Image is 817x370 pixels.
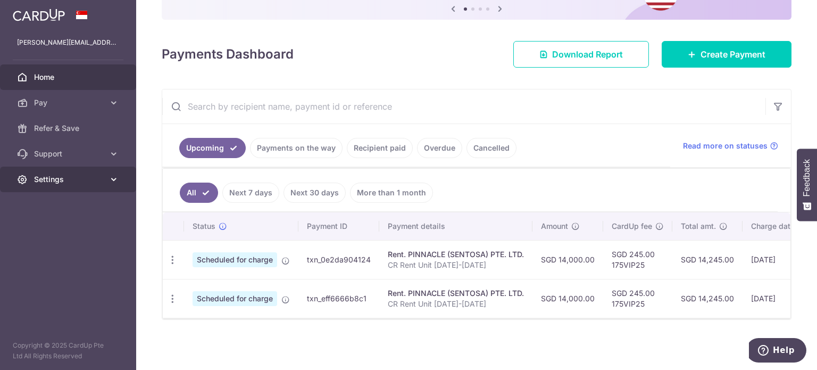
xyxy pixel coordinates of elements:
span: Settings [34,174,104,185]
td: txn_0e2da904124 [298,240,379,279]
a: Download Report [513,41,649,68]
a: Next 7 days [222,183,279,203]
div: Rent. PINNACLE (SENTOSA) PTE. LTD. [388,288,524,299]
span: Scheduled for charge [193,252,277,267]
p: [PERSON_NAME][EMAIL_ADDRESS][PERSON_NAME][DOMAIN_NAME] [17,37,119,48]
span: Pay [34,97,104,108]
span: Total amt. [681,221,716,232]
th: Payment details [379,212,532,240]
span: Charge date [751,221,795,232]
a: Recipient paid [347,138,413,158]
a: All [180,183,218,203]
span: Amount [541,221,568,232]
p: CR Rent Unit [DATE]-[DATE] [388,260,524,270]
a: Payments on the way [250,138,343,158]
a: Upcoming [179,138,246,158]
span: CardUp fee [612,221,652,232]
a: Read more on statuses [683,141,778,151]
td: SGD 14,000.00 [532,279,603,318]
td: SGD 245.00 175VIP25 [603,240,672,279]
span: Feedback [802,159,812,196]
a: Create Payment [662,41,791,68]
td: SGD 14,245.00 [672,279,743,318]
td: SGD 14,000.00 [532,240,603,279]
span: Home [34,72,104,83]
td: [DATE] [743,240,815,279]
span: Status [193,221,215,232]
p: CR Rent Unit [DATE]-[DATE] [388,299,524,309]
span: Create Payment [701,48,765,61]
a: Cancelled [466,138,516,158]
td: [DATE] [743,279,815,318]
td: txn_eff6666b8c1 [298,279,379,318]
td: SGD 245.00 175VIP25 [603,279,672,318]
span: Download Report [552,48,623,61]
div: Rent. PINNACLE (SENTOSA) PTE. LTD. [388,249,524,260]
span: Scheduled for charge [193,291,277,306]
th: Payment ID [298,212,379,240]
h4: Payments Dashboard [162,45,294,64]
span: Read more on statuses [683,141,768,151]
a: Overdue [417,138,462,158]
span: Refer & Save [34,123,104,134]
a: More than 1 month [350,183,433,203]
span: Support [34,149,104,159]
input: Search by recipient name, payment id or reference [162,89,765,124]
button: Feedback - Show survey [797,149,817,221]
td: SGD 14,245.00 [672,240,743,279]
a: Next 30 days [284,183,346,203]
iframe: Opens a widget where you can find more information [749,338,806,365]
img: CardUp [13,9,65,21]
